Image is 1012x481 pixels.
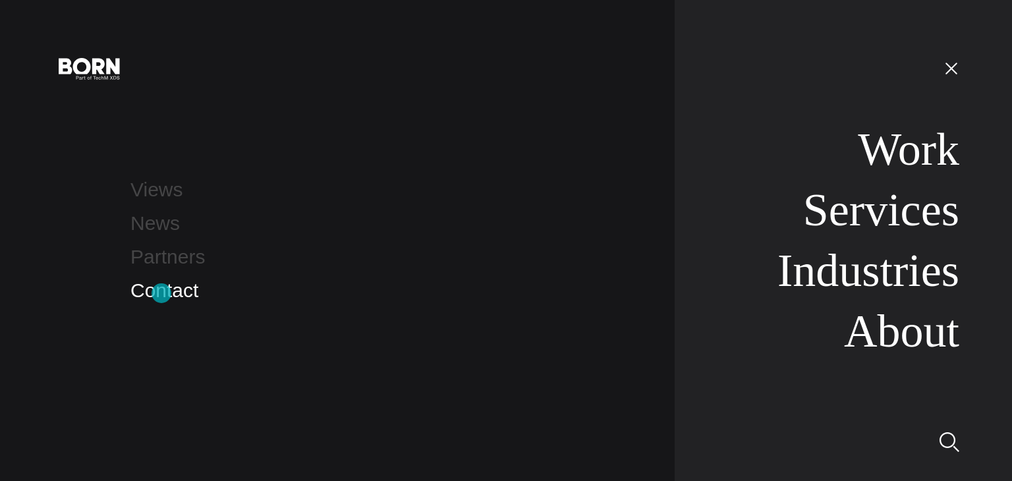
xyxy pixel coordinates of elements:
a: Industries [777,245,959,296]
a: Work [858,124,959,175]
a: News [130,212,180,234]
button: Open [936,54,967,82]
a: About [844,306,959,356]
a: Partners [130,246,205,268]
img: Search [940,432,959,452]
a: Services [803,184,959,235]
a: Contact [130,279,198,301]
a: Views [130,179,183,200]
